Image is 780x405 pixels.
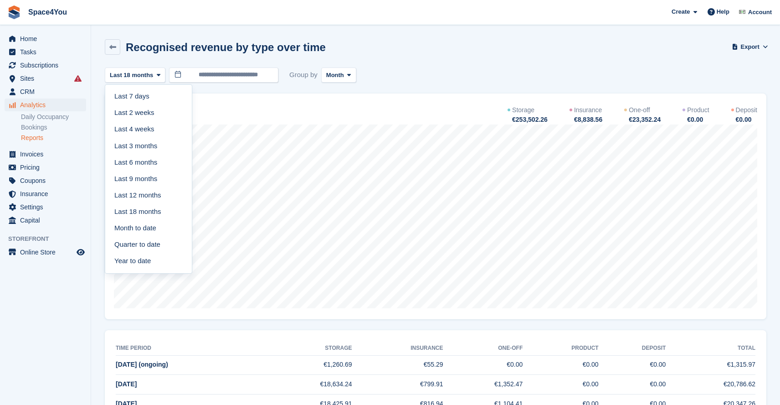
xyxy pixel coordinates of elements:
[666,375,755,395] td: €20,786.62
[573,115,602,125] div: €8,838.56
[326,71,344,80] span: Month
[20,201,75,213] span: Settings
[109,171,188,187] a: Last 9 months
[734,39,766,54] button: Export
[20,214,75,227] span: Capital
[321,67,356,83] button: Month
[105,67,165,83] button: Last 18 months
[748,8,772,17] span: Account
[523,375,598,395] td: €0.00
[20,72,75,85] span: Sites
[20,99,75,111] span: Analytics
[25,5,71,20] a: Space4You
[20,32,75,45] span: Home
[5,214,86,227] a: menu
[5,85,86,98] a: menu
[687,105,709,115] div: Product
[109,187,188,203] a: Last 12 months
[126,41,326,53] h2: Recognised revenue by type over time
[20,161,75,174] span: Pricing
[21,113,86,121] a: Daily Occupancy
[20,187,75,200] span: Insurance
[5,59,86,72] a: menu
[628,115,661,125] div: €23,352.24
[5,32,86,45] a: menu
[20,85,75,98] span: CRM
[116,341,262,356] th: Time period
[262,341,352,356] th: Storage
[574,105,602,115] div: Insurance
[352,355,443,375] td: €55.29
[109,203,188,220] a: Last 18 months
[599,341,666,356] th: Deposit
[262,375,352,395] td: €18,634.24
[109,105,188,121] a: Last 2 weeks
[735,115,757,125] div: €0.00
[109,121,188,138] a: Last 4 weeks
[738,7,747,16] img: Finn-Kristof Kausch
[5,99,86,111] a: menu
[511,115,548,125] div: €253,502.26
[109,138,188,154] a: Last 3 months
[443,341,523,356] th: One-off
[74,75,82,82] i: Smart entry sync failures have occurred
[717,7,729,16] span: Help
[20,148,75,161] span: Invoices
[736,105,757,115] div: Deposit
[20,46,75,58] span: Tasks
[666,341,755,356] th: Total
[8,234,91,244] span: Storefront
[289,67,318,83] span: Group by
[20,59,75,72] span: Subscriptions
[5,174,86,187] a: menu
[599,375,666,395] td: €0.00
[672,7,690,16] span: Create
[443,375,523,395] td: €1,352.47
[5,72,86,85] a: menu
[5,246,86,259] a: menu
[686,115,709,125] div: €0.00
[352,341,443,356] th: insurance
[20,246,75,259] span: Online Store
[116,361,168,368] span: [DATE] (ongoing)
[512,105,534,115] div: Storage
[109,88,188,105] a: Last 7 days
[666,355,755,375] td: €1,315.97
[116,380,137,388] span: [DATE]
[109,220,188,236] a: Month to date
[109,154,188,171] a: Last 6 months
[5,201,86,213] a: menu
[5,148,86,161] a: menu
[109,236,188,253] a: Quarter to date
[599,355,666,375] td: €0.00
[5,161,86,174] a: menu
[5,46,86,58] a: menu
[21,134,86,142] a: Reports
[5,187,86,200] a: menu
[7,5,21,19] img: stora-icon-8386f47178a22dfd0bd8f6a31ec36ba5ce8667c1dd55bd0f319d3a0aa187defe.svg
[262,355,352,375] td: €1,260.69
[352,375,443,395] td: €799.91
[443,355,523,375] td: €0.00
[110,71,153,80] span: Last 18 months
[75,247,86,258] a: Preview store
[21,123,86,132] a: Bookings
[20,174,75,187] span: Coupons
[523,355,598,375] td: €0.00
[629,105,650,115] div: One-off
[741,42,759,52] span: Export
[523,341,598,356] th: Product
[109,253,188,269] a: Year to date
